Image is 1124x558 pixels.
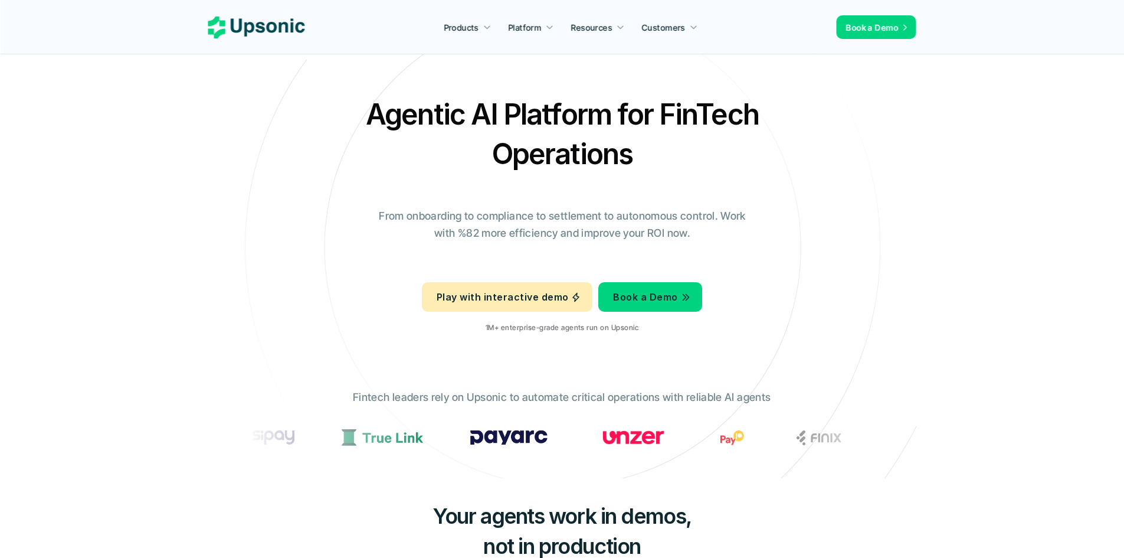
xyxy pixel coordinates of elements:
p: Fintech leaders rely on Upsonic to automate critical operations with reliable AI agents [353,389,771,406]
p: Products [444,21,479,34]
a: Play with interactive demo [422,282,592,312]
p: 1M+ enterprise-grade agents run on Upsonic [486,324,638,332]
p: Book a Demo [846,21,899,34]
p: From onboarding to compliance to settlement to autonomous control. Work with %82 more efficiency ... [371,208,754,242]
p: Customers [642,21,686,34]
p: Platform [508,21,541,34]
h2: Agentic AI Platform for FinTech Operations [356,94,769,174]
span: Your agents work in demos, [432,503,692,529]
a: Book a Demo [599,282,702,312]
p: Play with interactive demo [437,289,568,306]
a: Book a Demo [837,15,916,39]
p: Book a Demo [614,289,678,306]
a: Products [437,17,498,38]
p: Resources [571,21,612,34]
